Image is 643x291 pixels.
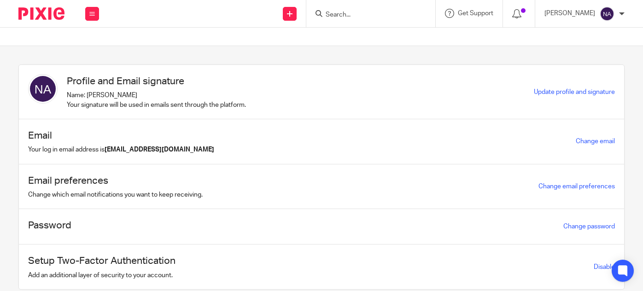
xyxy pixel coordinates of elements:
img: svg%3E [600,6,614,21]
a: Change password [563,223,615,230]
p: Add an additional layer of security to your account. [28,271,175,280]
a: Disable [594,264,615,270]
img: svg%3E [28,74,58,104]
b: [EMAIL_ADDRESS][DOMAIN_NAME] [105,146,214,153]
h1: Password [28,218,71,233]
h1: Profile and Email signature [67,74,246,88]
h1: Setup Two-Factor Authentication [28,254,175,268]
p: [PERSON_NAME] [544,9,595,18]
span: Get Support [458,10,493,17]
h1: Email [28,128,214,143]
input: Search [325,11,408,19]
a: Change email [576,138,615,145]
p: Name: [PERSON_NAME] Your signature will be used in emails sent through the platform. [67,91,246,110]
a: Change email preferences [538,183,615,190]
p: Change which email notifications you want to keep receiving. [28,190,203,199]
p: Your log in email address is [28,145,214,154]
a: Update profile and signature [534,89,615,95]
img: Pixie [18,7,64,20]
h1: Email preferences [28,174,203,188]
